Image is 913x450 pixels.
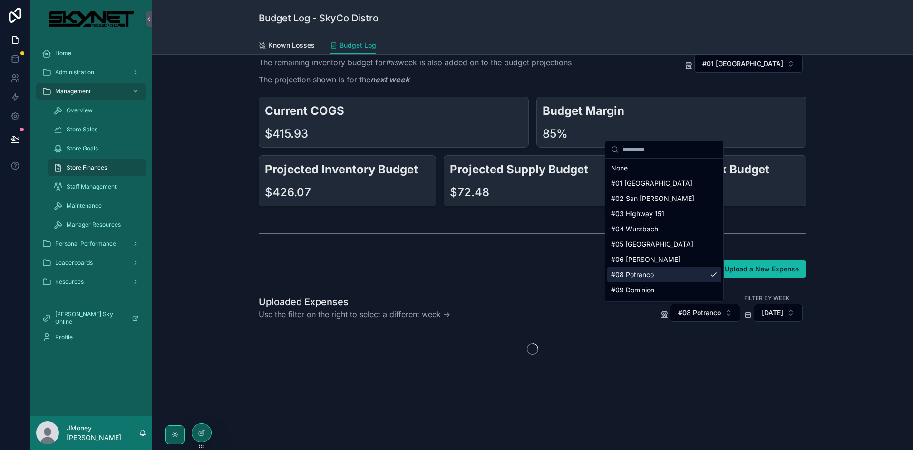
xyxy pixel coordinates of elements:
[36,254,146,271] a: Leaderboards
[36,83,146,100] a: Management
[55,310,124,326] span: [PERSON_NAME] Sky Online
[268,40,315,50] span: Known Losses
[330,37,376,55] a: Budget Log
[55,240,116,248] span: Personal Performance
[265,185,311,200] div: $426.07
[55,69,94,76] span: Administration
[370,75,409,84] em: next week
[259,11,379,25] h1: Budget Log - SkyCo Distro
[607,267,721,282] div: #08 Potranco
[67,183,117,190] span: Staff Management
[607,176,721,191] div: #01 [GEOGRAPHIC_DATA]
[259,295,450,309] h1: Uploaded Expenses
[48,159,146,176] a: Store Finances
[605,159,723,301] div: Suggestions
[670,304,740,322] button: Select Button
[762,308,783,318] span: [DATE]
[386,58,398,67] em: this
[48,216,146,233] a: Manager Resources
[694,55,803,73] button: Select Button
[55,333,73,341] span: Profile
[607,160,721,176] div: None
[36,273,146,290] a: Resources
[607,206,721,221] div: #03 Highway 151
[48,140,146,157] a: Store Goals
[607,252,721,267] div: #06 [PERSON_NAME]
[67,221,121,229] span: Manager Resources
[259,309,450,320] span: Use the filter on the right to select a different week ->
[607,298,721,313] div: #10 [PERSON_NAME]
[754,304,803,322] button: Select Button
[340,40,376,50] span: Budget Log
[67,423,139,442] p: JMoney [PERSON_NAME]
[265,126,308,141] div: $415.93
[30,38,152,416] div: scrollable content
[725,264,799,274] span: Upload a New Expense
[607,282,721,298] div: #09 Dominion
[450,161,615,177] h2: Projected Supply Budget
[744,293,789,302] label: Filter By Week
[259,37,315,56] a: Known Losses
[36,329,146,346] a: Profile
[36,64,146,81] a: Administration
[607,221,721,237] div: #04 Wurzbach
[259,57,634,68] p: The remaining inventory budget for week is also added on to the budget projections
[607,191,721,206] div: #02 San [PERSON_NAME]
[450,185,489,200] div: $72.48
[702,59,783,69] span: #01 [GEOGRAPHIC_DATA]
[704,260,806,278] button: Upload a New Expense
[55,278,84,286] span: Resources
[67,202,102,210] span: Maintenance
[36,235,146,252] a: Personal Performance
[265,103,523,119] h2: Current COGS
[55,88,91,95] span: Management
[36,310,146,327] a: [PERSON_NAME] Sky Online
[259,74,634,85] p: The projection shown is for the
[67,145,98,152] span: Store Goals
[36,45,146,62] a: Home
[49,11,134,27] img: App logo
[55,50,71,57] span: Home
[543,126,568,141] div: 85%
[48,102,146,119] a: Overview
[48,197,146,214] a: Maintenance
[678,308,721,318] span: #08 Potranco
[55,259,93,267] span: Leaderboards
[48,178,146,195] a: Staff Management
[607,237,721,252] div: #05 [GEOGRAPHIC_DATA]
[67,107,93,114] span: Overview
[67,164,107,171] span: Store Finances
[48,121,146,138] a: Store Sales
[543,103,800,119] h2: Budget Margin
[67,126,97,133] span: Store Sales
[265,161,430,177] h2: Projected Inventory Budget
